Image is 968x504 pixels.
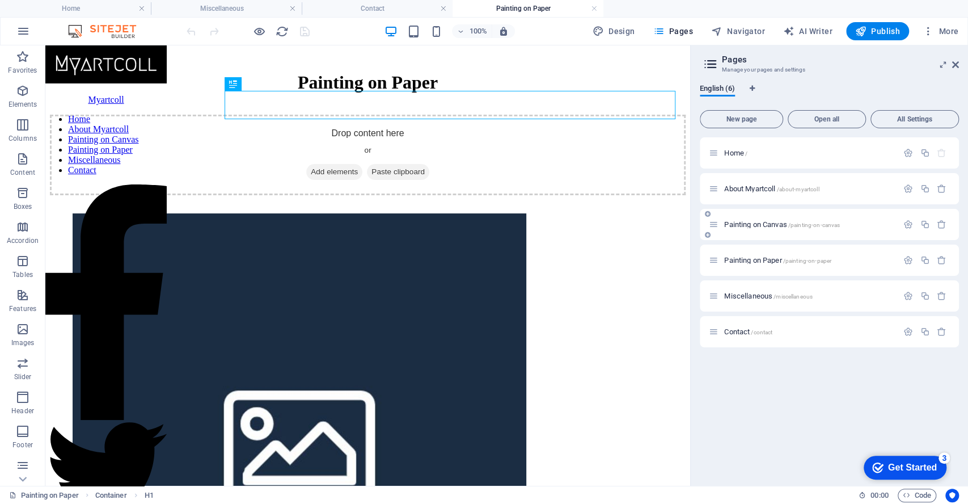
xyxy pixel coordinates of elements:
div: Drop content here [5,69,640,150]
div: Settings [903,148,913,158]
span: Navigator [711,26,765,37]
p: Footer [12,440,33,450]
div: About Myartcoll/about-myartcoll [721,185,898,192]
div: Design (Ctrl+Alt+Y) [588,22,640,40]
button: reload [275,24,289,38]
div: Get Started 3 items remaining, 40% complete [9,6,92,30]
span: /painting-on-canvas [788,222,840,228]
a: Click to cancel selection. Double-click to open Pages [9,489,79,502]
h4: Painting on Paper [453,2,603,15]
i: Reload page [276,25,289,38]
span: Add elements [261,119,317,135]
span: Click to select. Double-click to edit [145,489,154,502]
span: : [878,491,880,499]
button: Design [588,22,640,40]
h2: Pages [722,54,959,65]
div: Miscellaneous/miscellaneous [721,292,898,300]
span: New page [705,116,778,123]
button: Publish [846,22,909,40]
span: Painting on Canvas [724,220,840,229]
div: Remove [937,220,946,229]
div: Remove [937,327,946,337]
h6: 100% [469,24,487,38]
p: Content [10,168,35,177]
p: Elements [9,100,37,109]
div: Settings [903,291,913,301]
p: Columns [9,134,37,143]
div: Settings [903,255,913,265]
button: Code [898,489,936,502]
p: Favorites [8,66,37,75]
div: Duplicate [920,184,929,194]
span: Miscellaneous [724,292,813,300]
p: Slider [14,372,32,381]
span: Contact [724,327,772,336]
p: Features [9,304,36,313]
p: Boxes [14,202,32,211]
span: Code [903,489,931,502]
div: Duplicate [920,255,929,265]
span: Painting on Paper [724,256,831,264]
div: Remove [937,255,946,265]
span: /painting-on-paper [783,258,832,264]
button: Usercentrics [945,489,959,502]
div: Remove [937,184,946,194]
h4: Miscellaneous [151,2,302,15]
div: Settings [903,327,913,337]
div: Painting on Canvas/painting-on-canvas [721,221,898,228]
div: Duplicate [920,220,929,229]
div: Get Started [33,12,82,23]
span: Publish [855,26,900,37]
span: More [923,26,958,37]
img: Editor Logo [65,24,150,38]
button: AI Writer [779,22,837,40]
button: New page [700,110,783,128]
div: Language Tabs [700,84,959,106]
span: AI Writer [783,26,832,37]
h4: Contact [302,2,453,15]
div: Settings [903,220,913,229]
button: All Settings [870,110,959,128]
span: Click to open page [724,149,747,157]
span: Paste clipboard [322,119,384,135]
span: Pages [653,26,692,37]
div: Duplicate [920,327,929,337]
span: /miscellaneous [773,293,813,300]
div: 3 [84,2,95,14]
button: Open all [788,110,866,128]
span: 00 00 [870,489,888,502]
button: Click here to leave preview mode and continue editing [252,24,266,38]
i: On resize automatically adjust zoom level to fit chosen device. [498,26,509,36]
div: Duplicate [920,148,929,158]
p: Images [11,338,35,347]
div: The startpage cannot be deleted [937,148,946,158]
div: Duplicate [920,291,929,301]
p: Tables [12,270,33,279]
div: Settings [903,184,913,194]
span: Open all [793,116,861,123]
nav: breadcrumb [95,489,154,502]
span: /contact [751,329,772,335]
span: Click to select. Double-click to edit [95,489,127,502]
h3: Manage your pages and settings [722,65,936,75]
div: Remove [937,291,946,301]
span: /about-myartcoll [776,186,819,192]
p: Accordion [7,236,39,245]
div: Contact/contact [721,328,898,335]
span: / [745,150,747,157]
p: Header [11,406,34,415]
div: Home/ [721,149,898,157]
h6: Session time [859,489,889,502]
span: All Settings [876,116,954,123]
button: Pages [648,22,697,40]
button: More [918,22,963,40]
button: Navigator [707,22,770,40]
span: About Myartcoll [724,184,819,193]
button: 100% [452,24,492,38]
span: English (6) [700,82,735,98]
span: Design [593,26,635,37]
div: Painting on Paper/painting-on-paper [721,257,898,264]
